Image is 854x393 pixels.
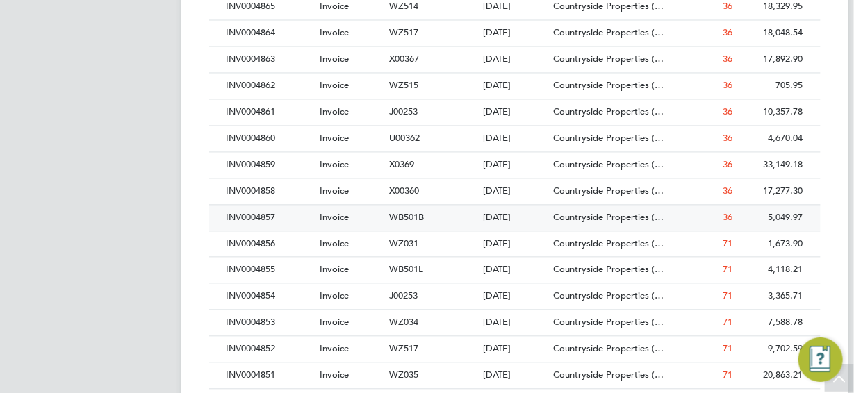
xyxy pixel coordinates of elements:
[553,342,664,354] span: Countryside Properties (…
[479,205,550,231] div: [DATE]
[798,337,843,382] button: Engage Resource Center
[223,362,316,388] div: INV0004851
[223,257,316,283] div: INV0004855
[390,369,419,381] span: WZ035
[223,126,316,151] div: INV0004860
[553,158,664,170] span: Countryside Properties (…
[723,263,733,275] span: 71
[320,263,349,275] span: Invoice
[553,106,664,117] span: Countryside Properties (…
[390,26,419,38] span: WZ517
[479,20,550,46] div: [DATE]
[390,316,419,328] span: WZ034
[737,47,807,72] div: 17,892.90
[479,231,550,257] div: [DATE]
[723,53,733,65] span: 36
[553,237,664,249] span: Countryside Properties (…
[479,362,550,388] div: [DATE]
[320,316,349,328] span: Invoice
[723,211,733,223] span: 36
[479,283,550,309] div: [DATE]
[320,158,349,170] span: Invoice
[479,178,550,204] div: [DATE]
[723,106,733,117] span: 36
[479,73,550,99] div: [DATE]
[320,53,349,65] span: Invoice
[479,152,550,178] div: [DATE]
[390,158,415,170] span: X0369
[320,237,349,249] span: Invoice
[737,257,807,283] div: 4,118.21
[737,99,807,125] div: 10,357.78
[723,237,733,249] span: 71
[479,99,550,125] div: [DATE]
[737,310,807,335] div: 7,588.78
[553,211,664,223] span: Countryside Properties (…
[553,53,664,65] span: Countryside Properties (…
[223,20,316,46] div: INV0004864
[390,53,420,65] span: X00367
[479,336,550,362] div: [DATE]
[479,257,550,283] div: [DATE]
[390,132,420,144] span: U00362
[320,185,349,196] span: Invoice
[223,231,316,257] div: INV0004856
[553,79,664,91] span: Countryside Properties (…
[723,132,733,144] span: 36
[320,211,349,223] span: Invoice
[479,47,550,72] div: [DATE]
[223,152,316,178] div: INV0004859
[737,336,807,362] div: 9,702.59
[390,106,418,117] span: J00253
[390,211,425,223] span: WB501B
[737,283,807,309] div: 3,365.71
[479,310,550,335] div: [DATE]
[320,369,349,381] span: Invoice
[223,310,316,335] div: INV0004853
[723,316,733,328] span: 71
[723,185,733,196] span: 36
[223,283,316,309] div: INV0004854
[390,342,419,354] span: WZ517
[320,342,349,354] span: Invoice
[723,26,733,38] span: 36
[553,316,664,328] span: Countryside Properties (…
[223,205,316,231] div: INV0004857
[553,290,664,301] span: Countryside Properties (…
[320,26,349,38] span: Invoice
[723,79,733,91] span: 36
[223,99,316,125] div: INV0004861
[553,369,664,381] span: Countryside Properties (…
[553,26,664,38] span: Countryside Properties (…
[737,178,807,204] div: 17,277.30
[320,106,349,117] span: Invoice
[390,237,419,249] span: WZ031
[723,369,733,381] span: 71
[553,185,664,196] span: Countryside Properties (…
[737,152,807,178] div: 33,149.18
[223,47,316,72] div: INV0004863
[723,158,733,170] span: 36
[223,178,316,204] div: INV0004858
[737,126,807,151] div: 4,670.04
[223,73,316,99] div: INV0004862
[320,79,349,91] span: Invoice
[223,336,316,362] div: INV0004852
[390,79,419,91] span: WZ515
[320,132,349,144] span: Invoice
[390,185,420,196] span: X00360
[737,205,807,231] div: 5,049.97
[737,73,807,99] div: 705.95
[553,132,664,144] span: Countryside Properties (…
[479,126,550,151] div: [DATE]
[390,290,418,301] span: J00253
[737,20,807,46] div: 18,048.54
[723,342,733,354] span: 71
[723,290,733,301] span: 71
[320,290,349,301] span: Invoice
[737,231,807,257] div: 1,673.90
[390,263,424,275] span: WB501L
[737,362,807,388] div: 20,863.21
[553,263,664,275] span: Countryside Properties (…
